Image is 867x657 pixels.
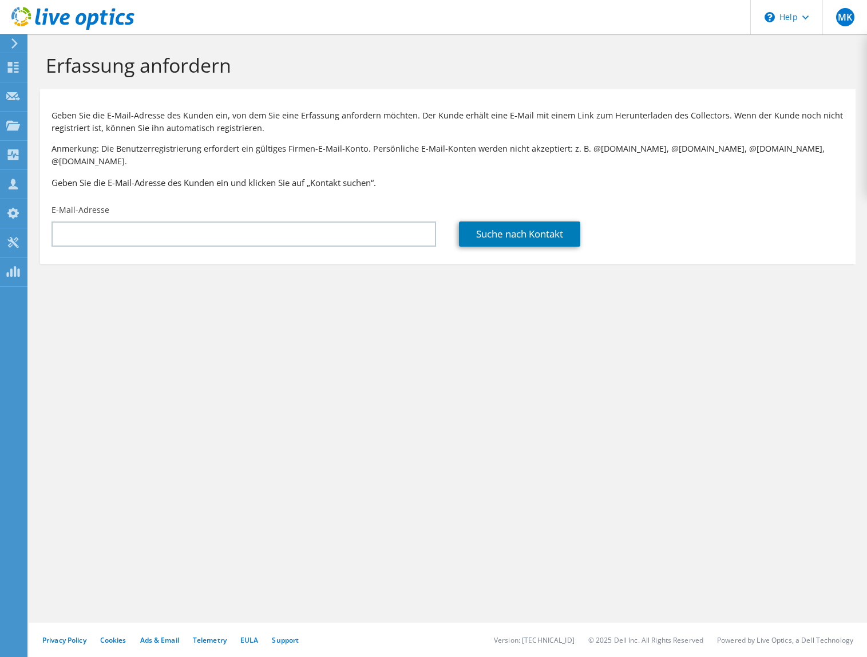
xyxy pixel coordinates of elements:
[52,176,844,189] h3: Geben Sie die E-Mail-Adresse des Kunden ein und klicken Sie auf „Kontakt suchen“.
[193,635,227,645] a: Telemetry
[52,204,109,216] label: E-Mail-Adresse
[494,635,575,645] li: Version: [TECHNICAL_ID]
[272,635,299,645] a: Support
[459,221,580,247] a: Suche nach Kontakt
[240,635,258,645] a: EULA
[588,635,703,645] li: © 2025 Dell Inc. All Rights Reserved
[100,635,126,645] a: Cookies
[52,109,844,134] p: Geben Sie die E-Mail-Adresse des Kunden ein, von dem Sie eine Erfassung anfordern möchten. Der Ku...
[42,635,86,645] a: Privacy Policy
[765,12,775,22] svg: \n
[717,635,853,645] li: Powered by Live Optics, a Dell Technology
[836,8,854,26] span: MK
[140,635,179,645] a: Ads & Email
[52,143,844,168] p: Anmerkung: Die Benutzerregistrierung erfordert ein gültiges Firmen-E-Mail-Konto. Persönliche E-Ma...
[46,53,844,77] h1: Erfassung anfordern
